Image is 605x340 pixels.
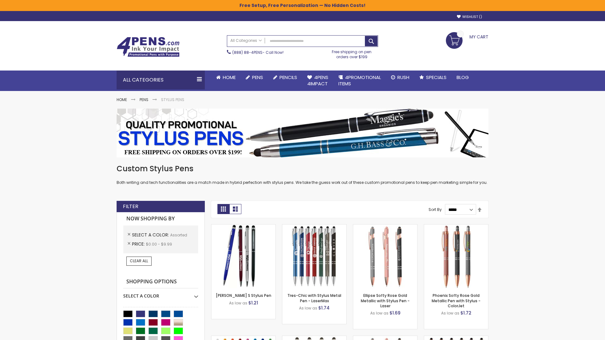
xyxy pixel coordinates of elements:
[432,293,481,308] a: Phoenix Softy Rose Gold Metallic Pen with Stylus - ColorJet
[117,37,180,57] img: 4Pens Custom Pens and Promotional Products
[211,224,275,229] a: Meryl S Stylus Pen-Assorted
[130,258,148,263] span: Clear All
[211,71,241,84] a: Home
[170,232,187,238] span: Assorted
[353,224,417,229] a: Ellipse Softy Rose Gold Metallic with Stylus Pen - Laser-Assorted
[252,74,263,81] span: Pens
[227,36,265,46] a: All Categories
[117,164,488,174] h1: Custom Stylus Pens
[123,212,198,225] strong: Now Shopping by
[241,71,268,84] a: Pens
[386,71,414,84] a: Rush
[370,310,389,316] span: As low as
[132,241,146,247] span: Price
[248,300,258,306] span: $1.21
[361,293,410,308] a: Ellipse Softy Rose Gold Metallic with Stylus Pen - Laser
[230,38,262,43] span: All Categories
[426,74,447,81] span: Specials
[414,71,452,84] a: Specials
[282,224,346,288] img: Tres-Chic with Stylus Metal Pen - LaserMax-Assorted
[326,47,378,59] div: Free shipping on pen orders over $199
[123,288,198,299] div: Select A Color
[117,71,205,89] div: All Categories
[223,74,236,81] span: Home
[424,224,488,229] a: Phoenix Softy Rose Gold Metallic Pen with Stylus Pen - ColorJet-Assorted
[282,224,346,229] a: Tres-Chic with Stylus Metal Pen - LaserMax-Assorted
[229,300,247,306] span: As low as
[279,74,297,81] span: Pencils
[333,71,386,91] a: 4PROMOTIONALITEMS
[126,257,152,265] a: Clear All
[460,310,471,316] span: $1.72
[268,71,302,84] a: Pencils
[457,74,469,81] span: Blog
[117,109,488,157] img: Stylus Pens
[424,224,488,288] img: Phoenix Softy Rose Gold Metallic Pen with Stylus Pen - ColorJet-Assorted
[318,305,330,311] span: $1.74
[140,97,148,102] a: Pens
[232,50,262,55] a: (888) 88-4PENS
[146,241,172,247] span: $0.00 - $9.99
[353,224,417,288] img: Ellipse Softy Rose Gold Metallic with Stylus Pen - Laser-Assorted
[457,14,482,19] a: Wishlist
[132,232,170,238] span: Select A Color
[123,275,198,289] strong: Shopping Options
[299,305,317,311] span: As low as
[429,207,442,212] label: Sort By
[232,50,284,55] span: - Call Now!
[123,203,138,210] strong: Filter
[211,224,275,288] img: Meryl S Stylus Pen-Assorted
[117,164,488,185] div: Both writing and tech functionalities are a match made in hybrid perfection with stylus pens. We ...
[161,97,184,102] strong: Stylus Pens
[397,74,409,81] span: Rush
[287,293,341,303] a: Tres-Chic with Stylus Metal Pen - LaserMax
[216,293,271,298] a: [PERSON_NAME] S Stylus Pen
[307,74,328,87] span: 4Pens 4impact
[302,71,333,91] a: 4Pens4impact
[452,71,474,84] a: Blog
[217,204,229,214] strong: Grid
[117,97,127,102] a: Home
[441,310,459,316] span: As low as
[338,74,381,87] span: 4PROMOTIONAL ITEMS
[389,310,400,316] span: $1.69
